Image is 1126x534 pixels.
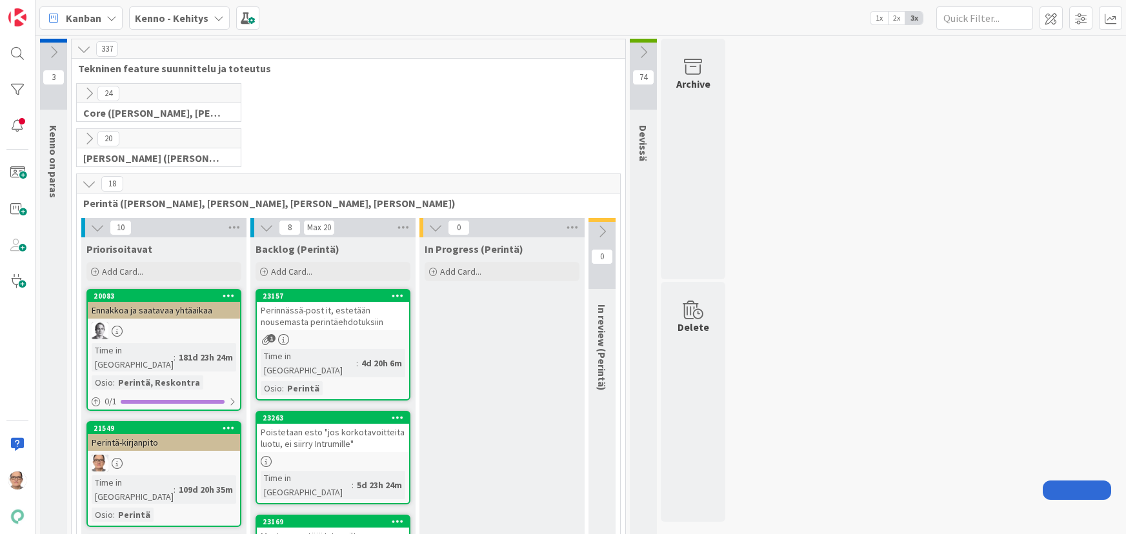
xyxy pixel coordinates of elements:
div: 5d 23h 24m [354,478,405,492]
span: 10 [110,220,132,235]
div: Delete [678,319,709,335]
div: Perinnässä-post it, estetään nousemasta perintäehdotuksiin [257,302,409,330]
span: In Progress (Perintä) [425,242,523,255]
div: 20083 [94,292,240,301]
div: Poistetaan esto "jos korkotavoitteita luotu, ei siirry Intrumille" [257,424,409,452]
div: Time in [GEOGRAPHIC_DATA] [92,343,174,371]
div: 109d 20h 35m [176,482,236,497]
div: Osio [92,508,113,522]
input: Quick Filter... [936,6,1033,30]
div: Perintä [284,381,323,395]
span: 20 [97,131,119,146]
div: 20083 [88,290,240,302]
span: 0 / 1 [105,395,117,408]
div: Max 20 [307,224,331,231]
div: 23263 [263,413,409,422]
span: In review (Perintä) [596,304,608,391]
div: PK [88,455,240,471]
a: 23263Poistetaan esto "jos korkotavoitteita luotu, ei siirry Intrumille"Time in [GEOGRAPHIC_DATA]:... [256,411,410,504]
span: 8 [279,220,301,235]
span: 1x [870,12,888,25]
div: Osio [92,375,113,390]
img: PK [92,455,108,471]
span: Add Card... [102,266,143,277]
div: 23157 [257,290,409,302]
a: 20083Ennakkoa ja saatavaa yhtäaikaaPHTime in [GEOGRAPHIC_DATA]:181d 23h 24mOsio:Perintä, Reskontr... [86,289,241,411]
span: Kanban [66,10,101,26]
div: 23169 [257,516,409,528]
div: 23263Poistetaan esto "jos korkotavoitteita luotu, ei siirry Intrumille" [257,412,409,452]
span: : [113,508,115,522]
b: Kenno - Kehitys [135,12,208,25]
span: 337 [96,41,118,57]
div: 20083Ennakkoa ja saatavaa yhtäaikaa [88,290,240,319]
span: : [174,350,176,364]
span: 0 [448,220,470,235]
div: Perintä-kirjanpito [88,434,240,451]
div: Time in [GEOGRAPHIC_DATA] [261,349,356,377]
span: Core (Pasi, Jussi, JaakkoHä, Jyri, Leo, MikkoK, Väinö, MattiH) [83,106,225,119]
div: Time in [GEOGRAPHIC_DATA] [92,475,174,504]
div: 181d 23h 24m [176,350,236,364]
div: PH [88,322,240,339]
div: 23157Perinnässä-post it, estetään nousemasta perintäehdotuksiin [257,290,409,330]
span: 3 [43,70,65,85]
div: 23263 [257,412,409,424]
div: 21549 [88,422,240,434]
span: Priorisoitavat [86,242,152,255]
span: Add Card... [440,266,481,277]
img: Visit kanbanzone.com [8,8,26,26]
div: Perintä [115,508,154,522]
span: : [174,482,176,497]
span: : [352,478,354,492]
span: : [282,381,284,395]
span: Tekninen feature suunnittelu ja toteutus [78,62,609,75]
span: 74 [632,70,654,85]
span: 1 [267,334,276,342]
div: Time in [GEOGRAPHIC_DATA] [261,471,352,499]
div: 23169 [263,517,409,526]
div: Perintä, Reskontra [115,375,203,390]
div: 4d 20h 6m [358,356,405,370]
span: Add Card... [271,266,312,277]
span: Devissä [637,125,650,161]
div: Archive [676,76,710,92]
img: PK [8,471,26,489]
span: : [356,356,358,370]
div: 21549Perintä-kirjanpito [88,422,240,451]
div: 23157 [263,292,409,301]
a: 23157Perinnässä-post it, estetään nousemasta perintäehdotuksiinTime in [GEOGRAPHIC_DATA]:4d 20h 6... [256,289,410,400]
span: Perintä (Jaakko, PetriH, MikkoV, Pasi) [83,197,604,210]
span: Backlog (Perintä) [256,242,339,255]
img: avatar [8,508,26,526]
span: 0 [591,249,613,264]
span: Kenno on paras [47,125,60,198]
span: 18 [101,176,123,192]
img: PH [92,322,108,339]
div: 0/1 [88,393,240,410]
span: Halti (Sebastian, VilleH, Riikka, Antti, MikkoV, PetriH, PetriM) [83,152,225,164]
span: : [113,375,115,390]
span: 3x [905,12,923,25]
div: 21549 [94,424,240,433]
div: Osio [261,381,282,395]
a: 21549Perintä-kirjanpitoPKTime in [GEOGRAPHIC_DATA]:109d 20h 35mOsio:Perintä [86,421,241,527]
span: 24 [97,86,119,101]
span: 2x [888,12,905,25]
div: Ennakkoa ja saatavaa yhtäaikaa [88,302,240,319]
